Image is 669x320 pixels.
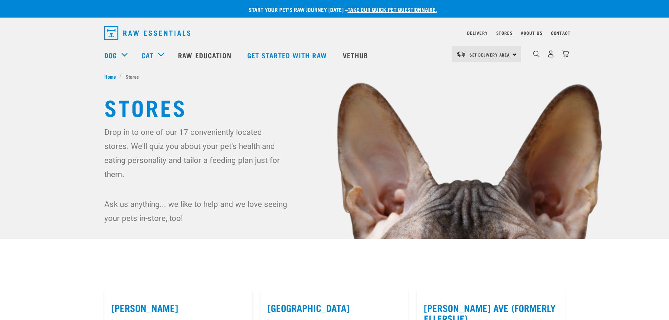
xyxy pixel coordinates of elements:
[104,73,116,80] span: Home
[521,32,542,34] a: About Us
[457,51,466,57] img: van-moving.png
[467,32,487,34] a: Delivery
[496,32,513,34] a: Stores
[104,125,289,181] p: Drop in to one of our 17 conveniently located stores. We'll quiz you about your pet's health and ...
[171,41,240,69] a: Raw Education
[104,197,289,225] p: Ask us anything... we like to help and we love seeing your pets in-store, too!
[104,73,565,80] nav: breadcrumbs
[142,50,153,60] a: Cat
[551,32,571,34] a: Contact
[547,50,555,58] img: user.png
[562,50,569,58] img: home-icon@2x.png
[240,41,336,69] a: Get started with Raw
[533,51,540,57] img: home-icon-1@2x.png
[111,302,245,313] label: [PERSON_NAME]
[268,302,401,313] label: [GEOGRAPHIC_DATA]
[348,8,437,11] a: take our quick pet questionnaire.
[104,94,565,119] h1: Stores
[104,73,120,80] a: Home
[99,23,571,43] nav: dropdown navigation
[104,50,117,60] a: Dog
[470,53,510,56] span: Set Delivery Area
[336,41,377,69] a: Vethub
[104,26,190,40] img: Raw Essentials Logo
